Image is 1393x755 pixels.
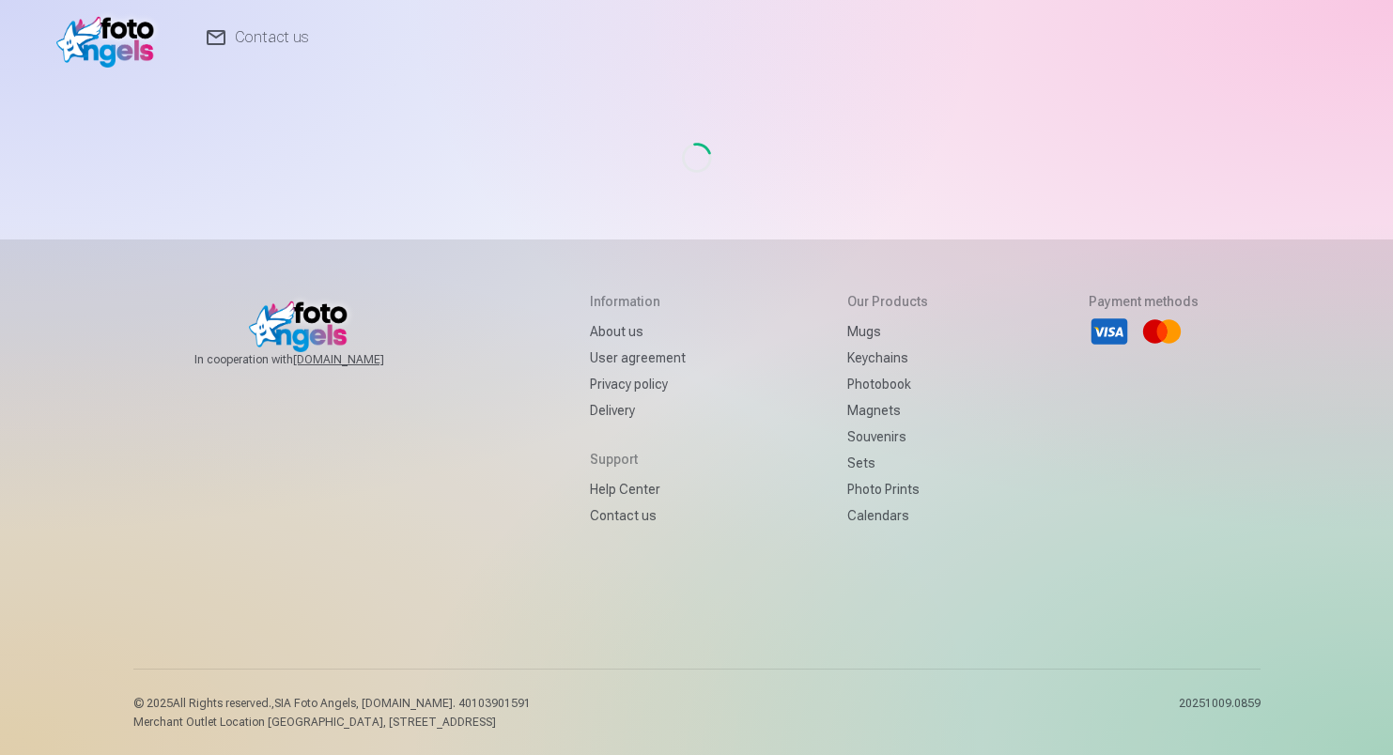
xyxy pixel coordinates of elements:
[56,8,164,68] img: /fa2
[590,476,686,502] a: Help Center
[1089,311,1130,352] li: Visa
[293,352,429,367] a: [DOMAIN_NAME]
[1179,696,1261,730] p: 20251009.0859
[847,345,928,371] a: Keychains
[847,371,928,397] a: Photobook
[847,476,928,502] a: Photo prints
[847,450,928,476] a: Sets
[1089,292,1199,311] h5: Payment methods
[847,397,928,424] a: Magnets
[590,345,686,371] a: User agreement
[274,697,531,710] span: SIA Foto Angels, [DOMAIN_NAME]. 40103901591
[847,502,928,529] a: Calendars
[590,318,686,345] a: About us
[590,502,686,529] a: Contact us
[133,696,531,711] p: © 2025 All Rights reserved. ,
[590,397,686,424] a: Delivery
[847,318,928,345] a: Mugs
[847,424,928,450] a: Souvenirs
[590,371,686,397] a: Privacy policy
[1141,311,1183,352] li: Mastercard
[194,352,429,367] span: In cooperation with
[847,292,928,311] h5: Our products
[133,715,531,730] p: Merchant Outlet Location [GEOGRAPHIC_DATA], [STREET_ADDRESS]
[590,292,686,311] h5: Information
[590,450,686,469] h5: Support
